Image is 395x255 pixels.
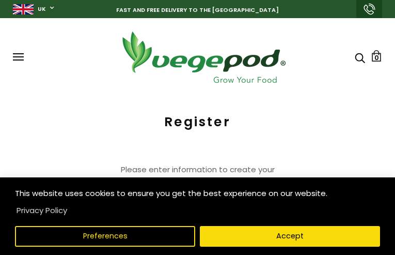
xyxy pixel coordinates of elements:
[200,226,380,247] button: Accept
[15,226,195,247] button: Preferences
[355,52,365,63] a: Search
[113,28,294,86] img: Vegepod
[13,4,34,14] img: gb_large.png
[15,188,327,199] span: This website uses cookies to ensure you get the best experience on our website.
[15,201,69,220] a: Privacy Policy (opens in a new tab)
[38,5,46,13] a: UK
[120,162,275,193] p: Please enter information to create your account:
[371,50,382,62] a: Cart
[13,114,382,130] h1: Register
[374,53,379,63] span: 0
